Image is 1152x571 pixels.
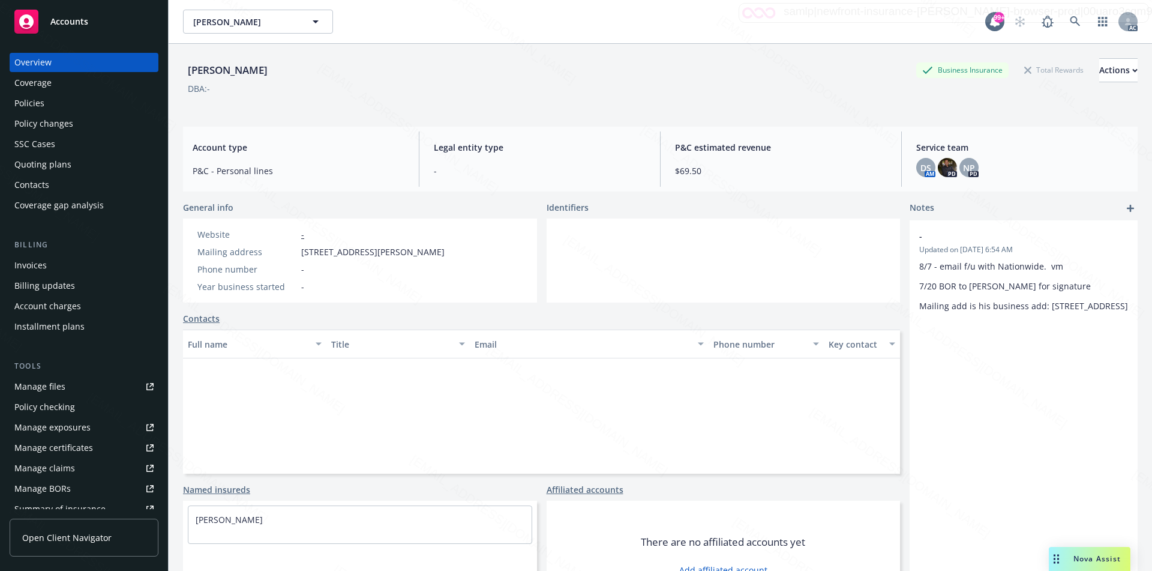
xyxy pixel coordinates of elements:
[475,338,691,351] div: Email
[183,10,333,34] button: [PERSON_NAME]
[14,500,106,519] div: Summary of insurance
[14,73,52,92] div: Coverage
[14,317,85,336] div: Installment plans
[197,246,296,258] div: Mailing address
[183,62,272,78] div: [PERSON_NAME]
[14,53,52,72] div: Overview
[50,17,88,26] span: Accounts
[10,297,158,316] a: Account charges
[919,260,1128,273] p: 8/7 - email f/u with Nationwide. vm
[14,479,71,498] div: Manage BORs
[183,312,220,325] a: Contacts
[675,141,887,154] span: P&C estimated revenue
[10,418,158,437] a: Manage exposures
[10,134,158,154] a: SSC Cases
[301,246,445,258] span: [STREET_ADDRESS][PERSON_NAME]
[1123,201,1138,216] a: add
[10,397,158,417] a: Policy checking
[1049,547,1130,571] button: Nova Assist
[10,155,158,174] a: Quoting plans
[14,459,75,478] div: Manage claims
[14,276,75,295] div: Billing updates
[919,300,1128,312] p: Mailing add is his business add: [STREET_ADDRESS]
[10,5,158,38] a: Accounts
[10,317,158,336] a: Installment plans
[10,73,158,92] a: Coverage
[910,220,1138,322] div: -Updated on [DATE] 6:54 AM8/7 - email f/u with Nationwide. vm7/20 BOR to [PERSON_NAME] for signat...
[1049,547,1064,571] div: Drag to move
[10,276,158,295] a: Billing updates
[10,175,158,195] a: Contacts
[14,134,55,154] div: SSC Cases
[183,483,250,496] a: Named insureds
[14,196,104,215] div: Coverage gap analysis
[188,82,210,95] div: DBA: -
[938,158,957,177] img: photo
[709,330,823,358] button: Phone number
[1008,10,1032,34] a: Start snowing
[188,338,308,351] div: Full name
[910,201,934,216] span: Notes
[197,263,296,276] div: Phone number
[920,162,931,174] span: DS
[193,16,297,28] span: [PERSON_NAME]
[919,230,1097,243] span: -
[183,201,233,214] span: General info
[10,94,158,113] a: Policies
[10,459,158,478] a: Manage claims
[919,244,1128,255] span: Updated on [DATE] 6:54 AM
[301,263,304,276] span: -
[963,162,975,174] span: NP
[193,141,404,154] span: Account type
[916,62,1009,77] div: Business Insurance
[331,338,452,351] div: Title
[1073,554,1121,564] span: Nova Assist
[10,256,158,275] a: Invoices
[919,280,1128,292] p: 7/20 BOR to [PERSON_NAME] for signature
[994,12,1004,23] div: 99+
[434,165,646,177] span: -
[916,141,1128,154] span: Service team
[547,483,623,496] a: Affiliated accounts
[10,479,158,498] a: Manage BORs
[14,418,91,437] div: Manage exposures
[824,330,900,358] button: Key contact
[10,53,158,72] a: Overview
[14,175,49,195] div: Contacts
[14,438,93,458] div: Manage certificates
[10,239,158,251] div: Billing
[193,165,404,177] span: P&C - Personal lines
[301,229,304,240] a: -
[14,397,75,417] div: Policy checking
[1063,10,1087,34] a: Search
[301,280,304,293] span: -
[10,377,158,396] a: Manage files
[1018,62,1090,77] div: Total Rewards
[1099,58,1138,82] button: Actions
[14,297,81,316] div: Account charges
[829,338,882,351] div: Key contact
[675,165,887,177] span: $69.50
[22,531,112,544] span: Open Client Navigator
[547,201,589,214] span: Identifiers
[197,280,296,293] div: Year business started
[14,377,65,396] div: Manage files
[1091,10,1115,34] a: Switch app
[14,155,71,174] div: Quoting plans
[713,338,805,351] div: Phone number
[197,228,296,241] div: Website
[470,330,709,358] button: Email
[14,94,44,113] div: Policies
[10,114,158,133] a: Policy changes
[10,500,158,519] a: Summary of insurance
[434,141,646,154] span: Legal entity type
[183,330,326,358] button: Full name
[641,535,805,549] span: There are no affiliated accounts yet
[1099,59,1138,82] div: Actions
[326,330,470,358] button: Title
[196,514,263,525] a: [PERSON_NAME]
[10,196,158,215] a: Coverage gap analysis
[14,114,73,133] div: Policy changes
[1036,10,1060,34] a: Report a Bug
